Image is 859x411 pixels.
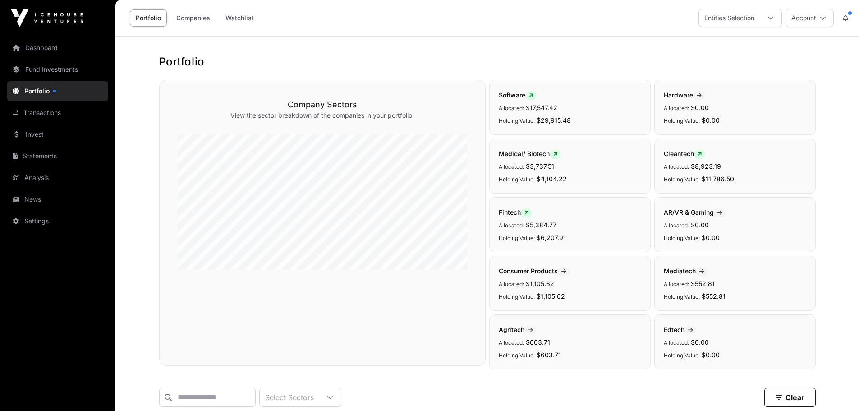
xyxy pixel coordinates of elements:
[11,9,83,27] img: Icehouse Ventures Logo
[664,176,700,183] span: Holding Value:
[220,9,260,27] a: Watchlist
[702,351,720,359] span: $0.00
[664,352,700,359] span: Holding Value:
[7,125,108,144] a: Invest
[526,280,554,287] span: $1,105.62
[691,104,709,111] span: $0.00
[499,326,537,333] span: Agritech
[702,292,726,300] span: $552.81
[702,116,720,124] span: $0.00
[499,235,535,241] span: Holding Value:
[664,235,700,241] span: Holding Value:
[702,234,720,241] span: $0.00
[7,81,108,101] a: Portfolio
[537,292,565,300] span: $1,105.62
[499,293,535,300] span: Holding Value:
[814,368,859,411] iframe: Chat Widget
[499,267,570,275] span: Consumer Products
[526,338,550,346] span: $603.71
[699,9,760,27] div: Entities Selection
[499,150,561,157] span: Medical/ Biotech
[7,189,108,209] a: News
[499,339,524,346] span: Allocated:
[499,117,535,124] span: Holding Value:
[691,221,709,229] span: $0.00
[664,267,708,275] span: Mediatech
[664,293,700,300] span: Holding Value:
[691,338,709,346] span: $0.00
[159,55,816,69] h1: Portfolio
[499,163,524,170] span: Allocated:
[664,208,726,216] span: AR/VR & Gaming
[526,221,556,229] span: $5,384.77
[7,168,108,188] a: Analysis
[260,388,319,406] div: Select Sectors
[499,208,532,216] span: Fintech
[537,116,571,124] span: $29,915.48
[537,234,566,241] span: $6,207.91
[130,9,167,27] a: Portfolio
[664,117,700,124] span: Holding Value:
[7,146,108,166] a: Statements
[499,91,537,99] span: Software
[499,281,524,287] span: Allocated:
[702,175,734,183] span: $11,786.50
[664,150,705,157] span: Cleantech
[664,339,689,346] span: Allocated:
[178,98,467,111] h3: Company Sectors
[537,351,561,359] span: $603.71
[664,163,689,170] span: Allocated:
[7,103,108,123] a: Transactions
[499,222,524,229] span: Allocated:
[664,222,689,229] span: Allocated:
[7,211,108,231] a: Settings
[7,38,108,58] a: Dashboard
[664,91,705,99] span: Hardware
[664,105,689,111] span: Allocated:
[786,9,834,27] button: Account
[170,9,216,27] a: Companies
[537,175,567,183] span: $4,104.22
[664,281,689,287] span: Allocated:
[526,104,557,111] span: $17,547.42
[526,162,554,170] span: $3,737.51
[499,352,535,359] span: Holding Value:
[178,111,467,120] p: View the sector breakdown of the companies in your portfolio.
[691,280,715,287] span: $552.81
[664,326,697,333] span: Edtech
[691,162,721,170] span: $8,923.19
[499,105,524,111] span: Allocated:
[764,388,816,407] button: Clear
[7,60,108,79] a: Fund Investments
[499,176,535,183] span: Holding Value:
